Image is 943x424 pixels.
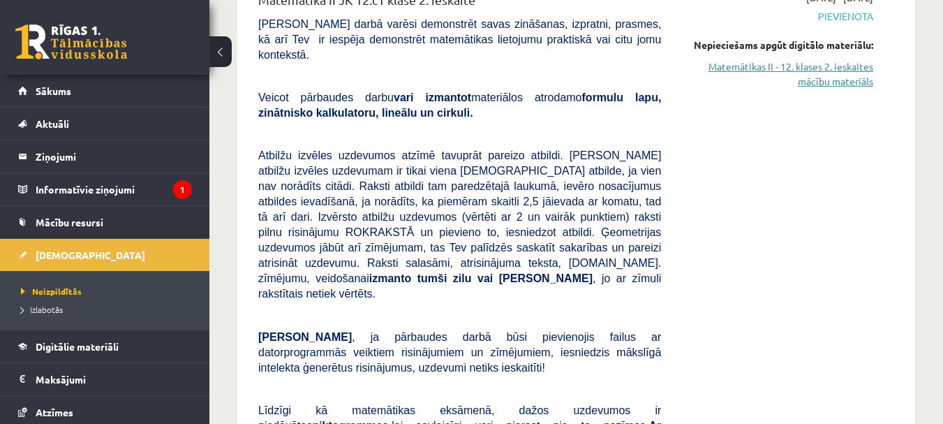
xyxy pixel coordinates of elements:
[18,239,192,271] a: [DEMOGRAPHIC_DATA]
[258,331,352,343] span: [PERSON_NAME]
[369,272,411,284] b: izmanto
[36,216,103,228] span: Mācību resursi
[682,38,873,52] div: Nepieciešams apgūt digitālo materiālu:
[258,92,661,119] b: formulu lapu, zinātnisko kalkulatoru, lineālu un cirkuli.
[258,18,661,61] span: [PERSON_NAME] darbā varēsi demonstrēt savas zināšanas, izpratni, prasmes, kā arī Tev ir iespēja d...
[18,206,192,238] a: Mācību resursi
[36,140,192,173] legend: Ziņojumi
[394,92,471,103] b: vari izmantot
[36,85,71,97] span: Sākums
[417,272,593,284] b: tumši zilu vai [PERSON_NAME]
[36,363,192,395] legend: Maksājumi
[18,363,192,395] a: Maksājumi
[36,117,69,130] span: Aktuāli
[18,173,192,205] a: Informatīvie ziņojumi1
[21,303,195,316] a: Izlabotās
[682,59,873,89] a: Matemātikas II - 12. klases 2. ieskaites mācību materiāls
[21,304,63,315] span: Izlabotās
[36,173,192,205] legend: Informatīvie ziņojumi
[21,285,195,298] a: Neizpildītās
[18,108,192,140] a: Aktuāli
[36,406,73,418] span: Atzīmes
[173,180,192,199] i: 1
[15,24,127,59] a: Rīgas 1. Tālmācības vidusskola
[36,340,119,353] span: Digitālie materiāli
[682,9,873,24] span: Pievienota
[18,75,192,107] a: Sākums
[36,249,145,261] span: [DEMOGRAPHIC_DATA]
[18,330,192,363] a: Digitālie materiāli
[258,331,661,374] span: , ja pārbaudes darbā būsi pievienojis failus ar datorprogrammās veiktiem risinājumiem un zīmējumi...
[258,149,661,300] span: Atbilžu izvēles uzdevumos atzīmē tavuprāt pareizo atbildi. [PERSON_NAME] atbilžu izvēles uzdevuma...
[258,92,661,119] span: Veicot pārbaudes darbu materiālos atrodamo
[18,140,192,173] a: Ziņojumi
[21,286,82,297] span: Neizpildītās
